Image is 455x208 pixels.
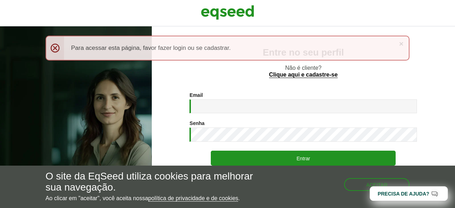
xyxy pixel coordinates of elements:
[399,40,403,47] a: ×
[45,171,264,193] h5: O site da EqSeed utiliza cookies para melhorar sua navegação.
[189,121,204,126] label: Senha
[211,151,396,166] button: Entrar
[45,36,409,61] div: Para acessar esta página, favor fazer login ou se cadastrar.
[148,196,239,202] a: política de privacidade e de cookies
[166,64,441,78] p: Não é cliente?
[201,4,254,21] img: EqSeed Logo
[344,178,409,191] button: Aceitar
[189,93,203,98] label: Email
[269,72,338,78] a: Clique aqui e cadastre-se
[45,195,264,202] p: Ao clicar em "aceitar", você aceita nossa .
